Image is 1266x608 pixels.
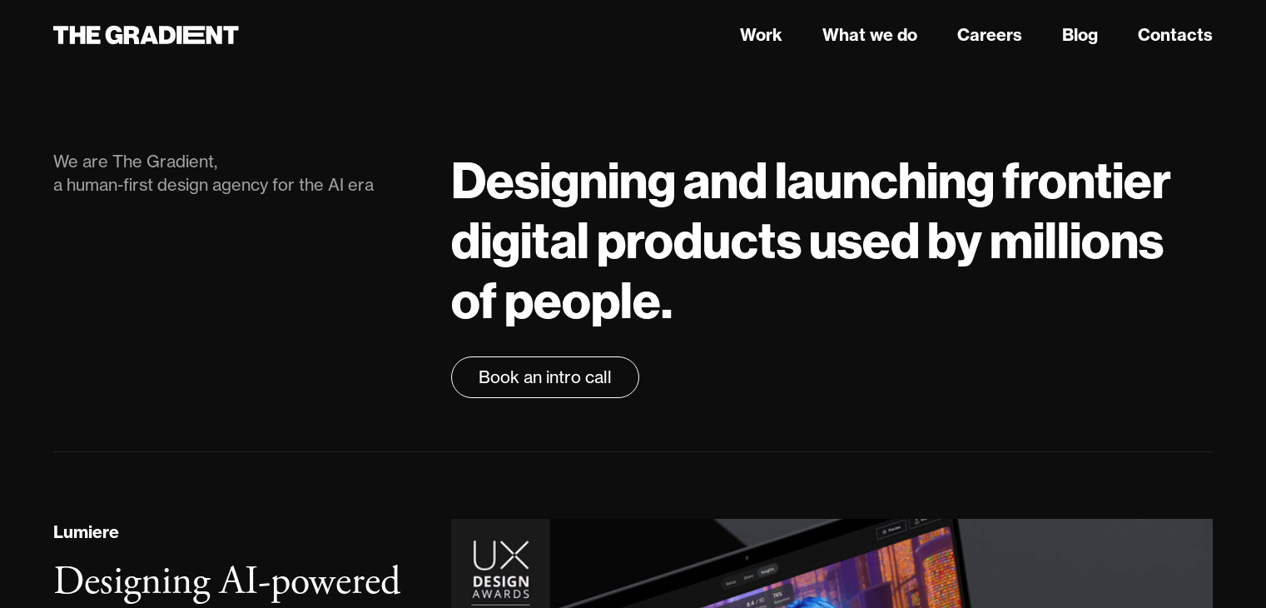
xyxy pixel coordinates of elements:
[1138,22,1213,47] a: Contacts
[822,22,917,47] a: What we do
[53,520,119,545] div: Lumiere
[740,22,782,47] a: Work
[53,150,418,197] div: We are The Gradient, a human-first design agency for the AI era
[1062,22,1098,47] a: Blog
[451,356,639,398] a: Book an intro call
[957,22,1022,47] a: Careers
[451,150,1213,330] h1: Designing and launching frontier digital products used by millions of people.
